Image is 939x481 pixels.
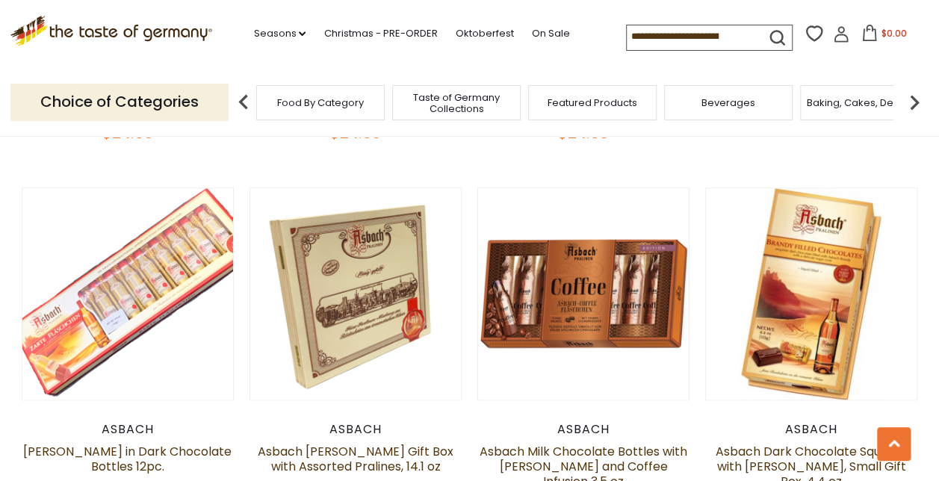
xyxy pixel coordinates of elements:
img: Asbach [22,188,234,400]
span: $0.00 [881,27,906,40]
a: Featured Products [548,97,637,108]
div: Asbach [250,422,462,437]
a: Beverages [701,97,755,108]
button: $0.00 [852,25,916,47]
a: Oktoberfest [455,25,513,42]
a: Asbach [PERSON_NAME] Gift Box with Assorted Pralines, 14.1 oz [258,443,453,475]
div: Asbach [705,422,918,437]
a: Seasons [253,25,306,42]
img: Asbach [706,188,917,400]
img: Asbach [478,188,689,400]
img: next arrow [899,87,929,117]
div: Asbach [22,422,235,437]
img: Asbach [250,188,462,400]
p: Choice of Categories [10,84,229,120]
div: Asbach [477,422,690,437]
a: Taste of Germany Collections [397,92,516,114]
a: Baking, Cakes, Desserts [807,97,923,108]
img: previous arrow [229,87,258,117]
a: Food By Category [277,97,364,108]
a: On Sale [531,25,569,42]
a: Christmas - PRE-ORDER [323,25,437,42]
a: [PERSON_NAME] in Dark Chocolate Bottles 12pc. [23,443,232,475]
